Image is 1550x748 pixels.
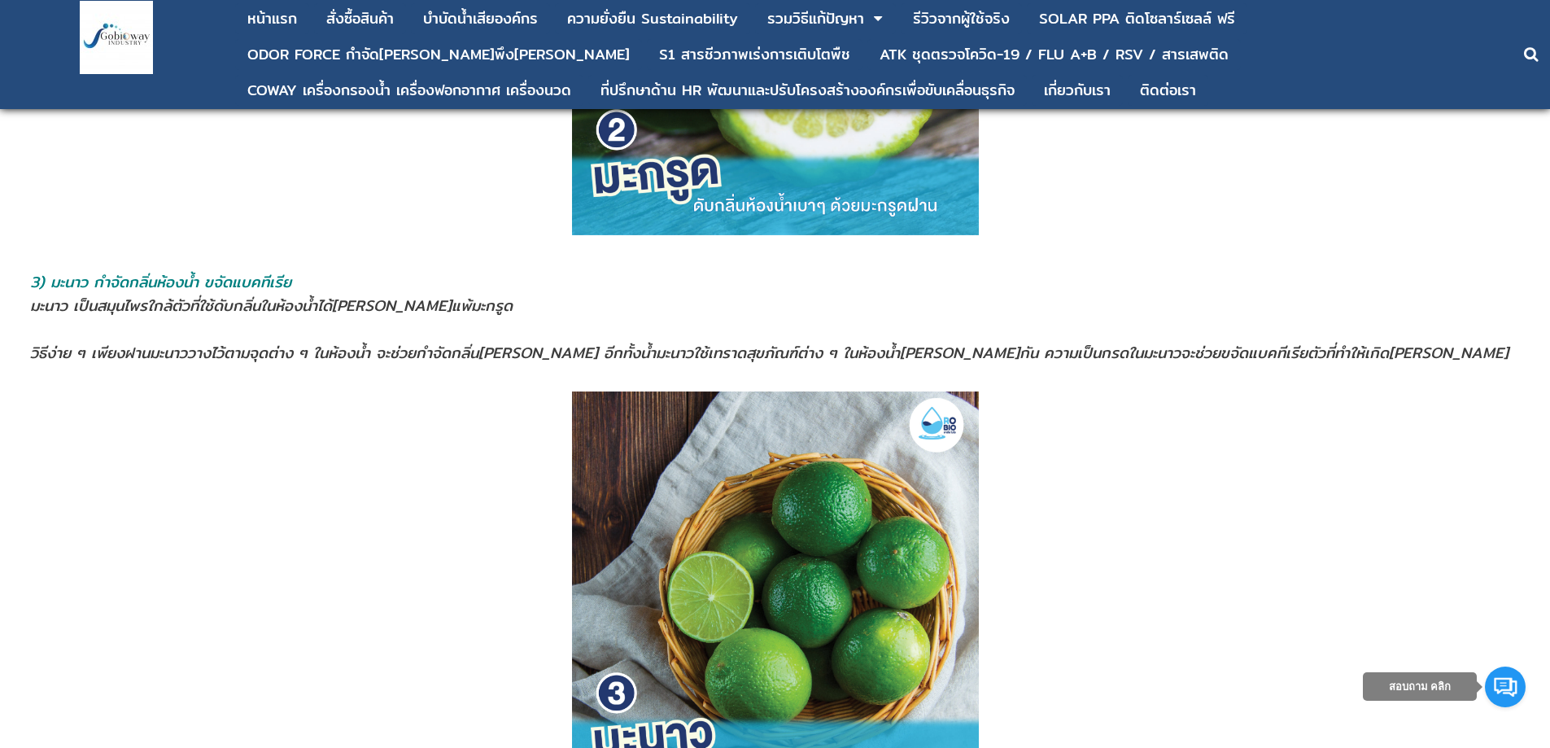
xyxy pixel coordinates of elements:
[1140,83,1196,98] div: ติดต่อเรา
[30,341,1509,365] span: วิธีง่าย ๆ เพียงฝานมะนาววางไว้ตามจุดต่าง ๆ ในห้องนํ้า จะช่วยกำจัดกลิ่น[PERSON_NAME] อีกทั้งน้ำมะน...
[1044,75,1111,106] a: เกี่ยวกับเรา
[247,39,630,70] a: ODOR FORCE กำจัด[PERSON_NAME]พึง[PERSON_NAME]
[30,270,291,294] span: 3) มะนาว กำจัดกลิ่นห้องนํ้า ขจัดแบคทีเรีย
[247,75,571,106] a: COWAY เครื่องกรองน้ำ เครื่องฟอกอากาศ เครื่องนวด
[1389,680,1452,693] span: สอบถาม คลิก
[326,3,394,34] a: สั่งซื้อสินค้า
[247,11,297,26] div: หน้าแรก
[247,47,630,62] div: ODOR FORCE กำจัด[PERSON_NAME]พึง[PERSON_NAME]
[1039,11,1235,26] div: SOLAR PPA ติดโซลาร์เซลล์ ฟรี
[1044,83,1111,98] div: เกี่ยวกับเรา
[423,3,538,34] a: บําบัดน้ำเสียองค์กร
[880,47,1229,62] div: ATK ชุดตรวจโควิด-19 / FLU A+B / RSV / สารเสพติด
[659,47,850,62] div: S1 สารชีวภาพเร่งการเติบโตพืช
[659,39,850,70] a: S1 สารชีวภาพเร่งการเติบโตพืช
[1039,3,1235,34] a: SOLAR PPA ติดโซลาร์เซลล์ ฟรี
[247,83,571,98] div: COWAY เครื่องกรองน้ำ เครื่องฟอกอากาศ เครื่องนวด
[913,11,1010,26] div: รีวิวจากผู้ใช้จริง
[600,83,1015,98] div: ที่ปรึกษาด้าน HR พัฒนาและปรับโครงสร้างองค์กรเพื่อขับเคลื่อนธุรกิจ
[913,3,1010,34] a: รีวิวจากผู้ใช้จริง
[326,11,394,26] div: สั่งซื้อสินค้า
[1140,75,1196,106] a: ติดต่อเรา
[30,294,513,317] span: มะนาว เป็นสมุนไพรใกล้ตัวที่ใช้ดับกลิ่นในห้องน้ำได้[PERSON_NAME]แพ้มะกรูด
[247,3,297,34] a: หน้าแรก
[767,11,864,26] div: รวมวิธีแก้ปัญหา
[767,3,864,34] a: รวมวิธีแก้ปัญหา
[600,75,1015,106] a: ที่ปรึกษาด้าน HR พัฒนาและปรับโครงสร้างองค์กรเพื่อขับเคลื่อนธุรกิจ
[423,11,538,26] div: บําบัดน้ำเสียองค์กร
[80,1,153,74] img: large-1644130236041.jpg
[567,3,738,34] a: ความยั่งยืน Sustainability
[880,39,1229,70] a: ATK ชุดตรวจโควิด-19 / FLU A+B / RSV / สารเสพติด
[567,11,738,26] div: ความยั่งยืน Sustainability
